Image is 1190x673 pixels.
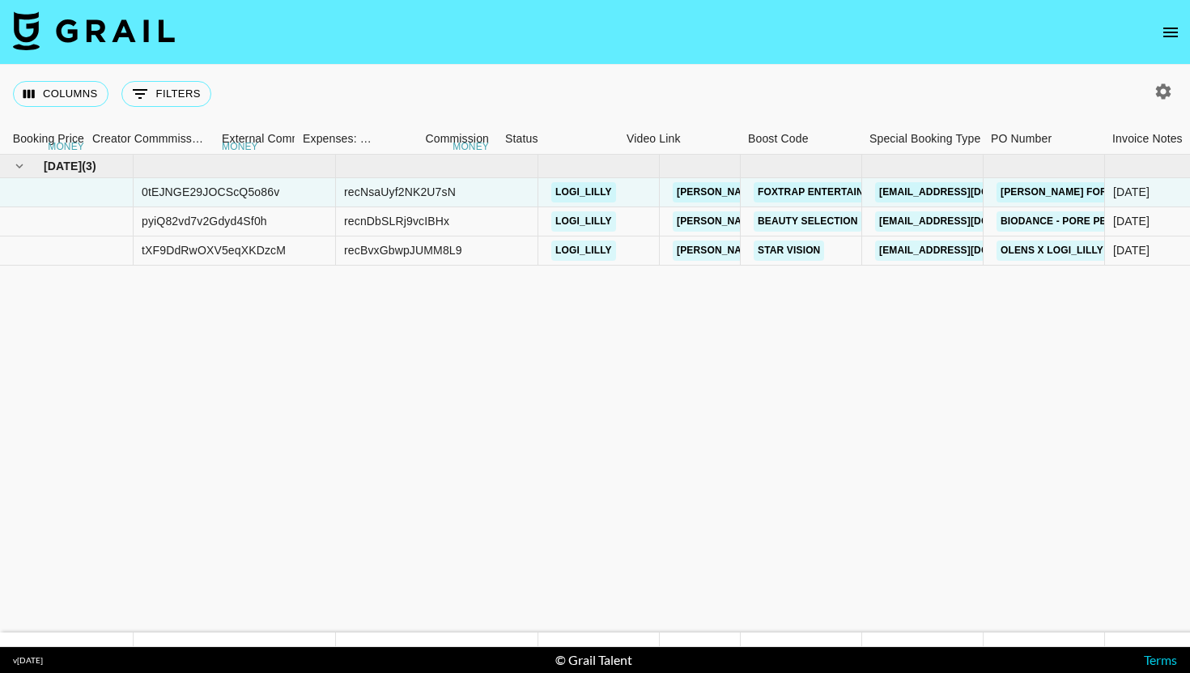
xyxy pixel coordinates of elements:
a: logi_lilly [551,211,616,232]
div: PO Number [991,123,1052,155]
div: © Grail Talent [555,652,632,668]
div: Expenses: Remove Commission? [303,123,372,155]
a: logi_lilly [551,241,616,261]
a: [EMAIL_ADDRESS][DOMAIN_NAME] [875,211,1056,232]
div: Special Booking Type [869,123,980,155]
div: Boost Code [748,123,809,155]
a: [EMAIL_ADDRESS][DOMAIN_NAME] [875,182,1056,202]
div: v [DATE] [13,655,43,666]
div: tXF9DdRwOXV5eqXKDzcM [142,242,286,258]
div: PO Number [983,123,1104,155]
div: Invoice Notes [1112,123,1183,155]
span: [DATE] [44,158,82,174]
div: money [222,142,258,151]
a: [PERSON_NAME][EMAIL_ADDRESS][PERSON_NAME][DOMAIN_NAME] [673,211,1020,232]
div: 8/20/2025 [1113,213,1150,229]
div: Boost Code [740,123,861,155]
div: recBvxGbwpJUMM8L9 [344,242,462,258]
div: recnDbSLRj9vcIBHx [344,213,449,229]
div: Status [497,123,618,155]
img: Grail Talent [13,11,175,50]
div: Expenses: Remove Commission? [295,123,376,155]
a: Terms [1144,652,1177,667]
span: ( 3 ) [82,158,96,174]
a: logi_lilly [551,182,616,202]
a: [PERSON_NAME][EMAIL_ADDRESS][PERSON_NAME][DOMAIN_NAME] [673,182,1020,202]
div: recNsaUyf2NK2U7sN [344,184,456,200]
div: Video Link [627,123,681,155]
div: money [453,142,489,151]
a: [PERSON_NAME][EMAIL_ADDRESS][PERSON_NAME][DOMAIN_NAME] [673,241,1020,261]
button: Show filters [121,81,211,107]
a: [EMAIL_ADDRESS][DOMAIN_NAME] [875,241,1056,261]
div: 8/20/2025 [1113,242,1150,258]
div: Video Link [618,123,740,155]
a: OLENS x Logi_lilly [997,241,1107,261]
div: money [48,142,84,151]
div: Creator Commmission Override [92,123,214,155]
a: Beauty Selection [754,211,862,232]
div: 8/20/2025 [1113,184,1150,200]
div: Creator Commmission Override [92,123,206,155]
button: open drawer [1154,16,1187,49]
div: pyiQ82vd7v2Gdyd4Sf0h [142,213,267,229]
button: hide children [8,155,31,177]
div: Special Booking Type [861,123,983,155]
button: Select columns [13,81,108,107]
div: 0tEJNGE29JOCScQ5o86v [142,184,279,200]
div: External Commission [222,123,331,155]
a: FOXTRAP ENTERTAINMENT Co., Ltd. [754,182,943,202]
div: Booking Price [13,123,84,155]
a: Star Vision [754,241,824,261]
div: Commission [425,123,489,155]
div: Status [505,123,538,155]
